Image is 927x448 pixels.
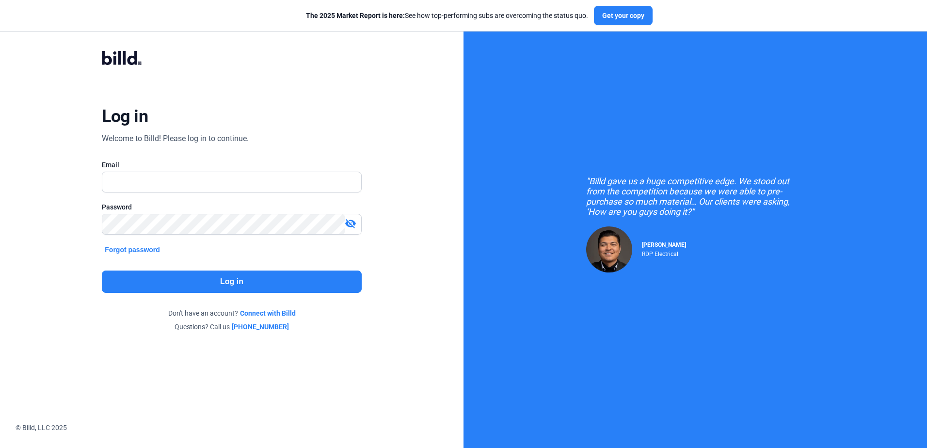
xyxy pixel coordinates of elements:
a: Connect with Billd [240,308,296,318]
button: Get your copy [594,6,653,25]
span: The 2025 Market Report is here: [306,12,405,19]
img: Raul Pacheco [586,226,632,272]
div: See how top-performing subs are overcoming the status quo. [306,11,588,20]
span: [PERSON_NAME] [642,241,686,248]
mat-icon: visibility_off [345,218,356,229]
button: Log in [102,271,361,293]
div: Password [102,202,361,212]
div: Email [102,160,361,170]
div: Log in [102,106,148,127]
div: Questions? Call us [102,322,361,332]
button: Forgot password [102,244,163,255]
div: RDP Electrical [642,248,686,257]
div: Welcome to Billd! Please log in to continue. [102,133,249,144]
div: "Billd gave us a huge competitive edge. We stood out from the competition because we were able to... [586,176,804,217]
div: Don't have an account? [102,308,361,318]
a: [PHONE_NUMBER] [232,322,289,332]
